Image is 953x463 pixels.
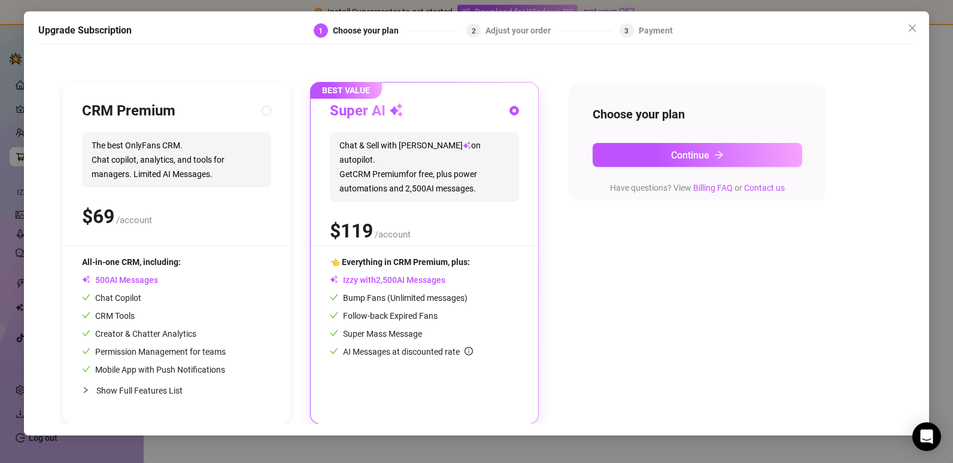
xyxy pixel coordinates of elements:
[82,293,141,303] span: Chat Copilot
[333,23,406,38] div: Choose your plan
[903,19,922,38] button: Close
[116,215,152,226] span: /account
[639,23,673,38] div: Payment
[82,347,226,357] span: Permission Management for teams
[714,150,724,160] span: arrow-right
[82,257,181,267] span: All-in-one CRM, including:
[38,23,132,38] h5: Upgrade Subscription
[82,329,196,339] span: Creator & Chatter Analytics
[330,257,470,267] span: 👈 Everything in CRM Premium, plus:
[82,275,158,285] span: AI Messages
[593,143,802,167] button: Continuearrow-right
[82,347,90,355] span: check
[82,329,90,337] span: check
[82,365,225,374] span: Mobile App with Push Notifications
[82,365,90,373] span: check
[744,183,785,193] a: Contact us
[375,229,411,240] span: /account
[912,422,941,451] div: Open Intercom Messenger
[310,82,382,99] span: BEST VALUE
[330,132,519,202] span: Chat & Sell with [PERSON_NAME] on autopilot. Get CRM Premium for free, plus power automations and...
[82,386,89,394] span: collapsed
[330,293,468,303] span: Bump Fans (Unlimited messages)
[330,220,373,242] span: $
[82,132,271,187] span: The best OnlyFans CRM. Chat copilot, analytics, and tools for managers. Limited AI Messages.
[624,27,629,35] span: 3
[908,23,917,33] span: close
[318,27,323,35] span: 1
[82,311,90,319] span: check
[903,23,922,33] span: Close
[330,329,422,339] span: Super Mass Message
[330,347,338,355] span: check
[82,205,114,228] span: $
[82,376,271,404] div: Show Full Features List
[330,102,403,121] h3: Super AI
[330,311,338,319] span: check
[330,275,445,285] span: Izzy with AI Messages
[330,329,338,337] span: check
[343,347,473,357] span: AI Messages at discounted rate
[330,293,338,301] span: check
[610,183,785,193] span: Have questions? View or
[82,102,175,121] h3: CRM Premium
[472,27,476,35] span: 2
[693,183,733,193] a: Billing FAQ
[671,150,709,161] span: Continue
[96,386,183,395] span: Show Full Features List
[465,347,473,355] span: info-circle
[82,311,135,321] span: CRM Tools
[82,293,90,301] span: check
[330,311,438,321] span: Follow-back Expired Fans
[485,23,558,38] div: Adjust your order
[593,106,802,123] h4: Choose your plan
